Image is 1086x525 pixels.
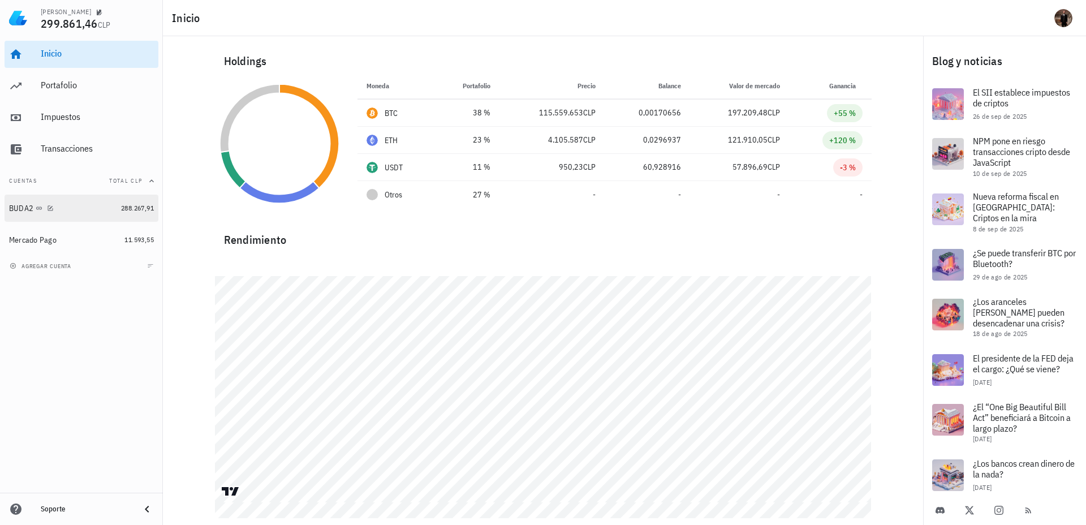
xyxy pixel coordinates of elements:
[768,107,780,118] span: CLP
[973,225,1023,233] span: 8 de sep de 2025
[973,247,1076,269] span: ¿Se puede transferir BTC por Bluetooth?
[385,162,403,173] div: USDT
[840,162,856,173] div: -3 %
[5,195,158,222] a: BUDA2 288.267,91
[12,262,71,270] span: agregar cuenta
[41,48,154,59] div: Inicio
[860,190,863,200] span: -
[593,190,596,200] span: -
[124,235,154,244] span: 11.593,55
[221,486,240,497] a: Charting by TradingView
[678,190,681,200] span: -
[973,329,1028,338] span: 18 de ago de 2025
[357,72,435,100] th: Moneda
[768,135,780,145] span: CLP
[9,9,27,27] img: LedgiFi
[443,161,490,173] div: 11 %
[973,458,1075,480] span: ¿Los bancos crean dinero de la nada?
[605,72,690,100] th: Balance
[923,450,1086,500] a: ¿Los bancos crean dinero de la nada? [DATE]
[973,169,1027,178] span: 10 de sep de 2025
[443,107,490,119] div: 38 %
[9,235,57,245] div: Mercado Pago
[728,107,768,118] span: 197.209,48
[973,87,1070,109] span: El SII establece impuestos de criptos
[559,162,583,172] span: 950,23
[548,135,583,145] span: 4.105.587
[923,129,1086,184] a: NPM pone en riesgo transacciones cripto desde JavaScript 10 de sep de 2025
[41,505,131,514] div: Soporte
[121,204,154,212] span: 288.267,91
[539,107,583,118] span: 115.559.653
[973,191,1059,223] span: Nueva reforma fiscal en [GEOGRAPHIC_DATA]: Criptos en la mira
[109,177,143,184] span: Total CLP
[385,107,398,119] div: BTC
[614,161,681,173] div: 60,928916
[41,16,98,31] span: 299.861,46
[215,43,872,79] div: Holdings
[777,190,780,200] span: -
[41,143,154,154] div: Transacciones
[923,395,1086,450] a: ¿El “One Big Beautiful Bill Act” beneficiará a Bitcoin a largo plazo? [DATE]
[973,273,1028,281] span: 29 de ago de 2025
[5,72,158,100] a: Portafolio
[768,162,780,172] span: CLP
[614,134,681,146] div: 0,0296937
[690,72,789,100] th: Valor de mercado
[923,79,1086,129] a: El SII establece impuestos de criptos 26 de sep de 2025
[973,401,1071,434] span: ¿El “One Big Beautiful Bill Act” beneficiará a Bitcoin a largo plazo?
[834,107,856,119] div: +55 %
[973,135,1070,168] span: NPM pone en riesgo transacciones cripto desde JavaScript
[923,345,1086,395] a: El presidente de la FED deja el cargo: ¿Qué se viene? [DATE]
[973,378,992,386] span: [DATE]
[41,80,154,91] div: Portafolio
[98,20,111,30] span: CLP
[829,81,863,90] span: Ganancia
[9,204,33,213] div: BUDA2
[583,162,596,172] span: CLP
[614,107,681,119] div: 0,00170656
[499,72,605,100] th: Precio
[829,135,856,146] div: +120 %
[443,134,490,146] div: 23 %
[1054,9,1072,27] div: avatar
[973,352,1074,375] span: El presidente de la FED deja el cargo: ¿Qué se viene?
[385,135,398,146] div: ETH
[923,43,1086,79] div: Blog y noticias
[583,135,596,145] span: CLP
[367,162,378,173] div: USDT-icon
[367,135,378,146] div: ETH-icon
[5,136,158,163] a: Transacciones
[923,240,1086,290] a: ¿Se puede transferir BTC por Bluetooth? 29 de ago de 2025
[367,107,378,119] div: BTC-icon
[41,111,154,122] div: Impuestos
[385,189,402,201] span: Otros
[5,41,158,68] a: Inicio
[923,184,1086,240] a: Nueva reforma fiscal en [GEOGRAPHIC_DATA]: Criptos en la mira 8 de sep de 2025
[5,104,158,131] a: Impuestos
[732,162,768,172] span: 57.896,69
[973,296,1065,329] span: ¿Los aranceles [PERSON_NAME] pueden desencadenar una crisis?
[41,7,91,16] div: [PERSON_NAME]
[7,260,76,272] button: agregar cuenta
[973,434,992,443] span: [DATE]
[172,9,205,27] h1: Inicio
[973,112,1027,121] span: 26 de sep de 2025
[5,226,158,253] a: Mercado Pago 11.593,55
[5,167,158,195] button: CuentasTotal CLP
[215,222,872,249] div: Rendimiento
[728,135,768,145] span: 121.910,05
[434,72,499,100] th: Portafolio
[443,189,490,201] div: 27 %
[923,290,1086,345] a: ¿Los aranceles [PERSON_NAME] pueden desencadenar una crisis? 18 de ago de 2025
[973,483,992,492] span: [DATE]
[583,107,596,118] span: CLP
